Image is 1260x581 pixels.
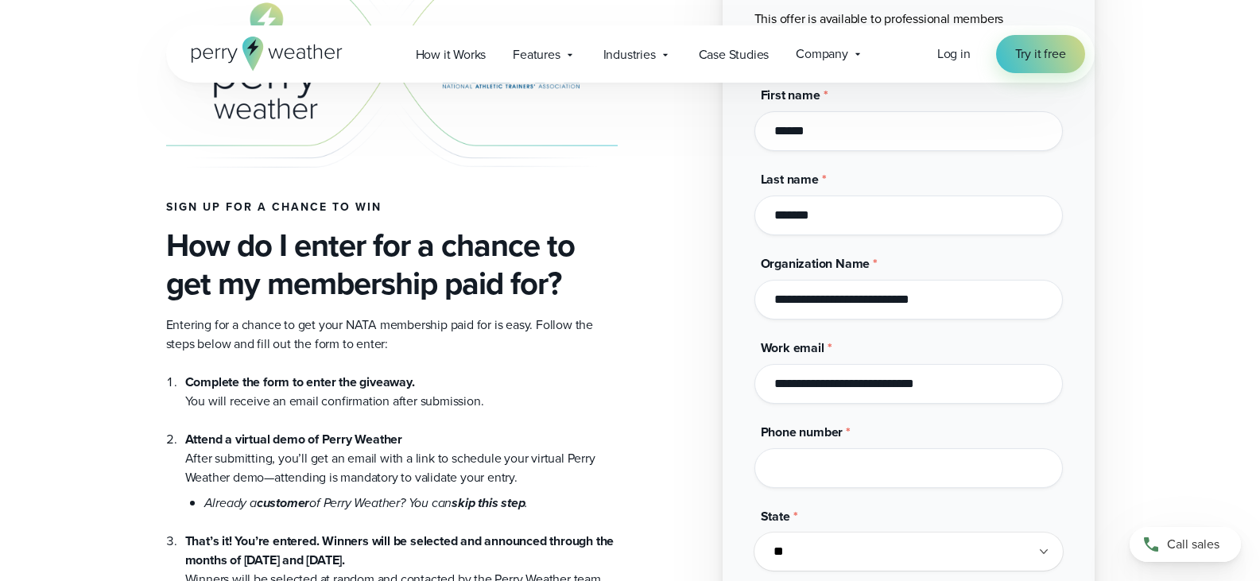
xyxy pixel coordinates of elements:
[452,494,525,512] strong: skip this step
[513,45,560,64] span: Features
[185,373,415,391] strong: Complete the form to enter the giveaway.
[185,411,618,513] li: After submitting, you’ll get an email with a link to schedule your virtual Perry Weather demo—att...
[937,45,971,64] a: Log in
[1130,527,1241,562] a: Call sales
[185,373,618,411] li: You will receive an email confirmation after submission.
[257,494,309,512] strong: customer
[185,532,614,569] strong: That’s it! You’re entered. Winners will be selected and announced through the months of [DATE] an...
[1015,45,1066,64] span: Try it free
[166,227,618,303] h3: How do I enter for a chance to get my membership paid for?
[761,254,870,273] span: Organization Name
[185,430,402,448] strong: Attend a virtual demo of Perry Weather
[761,339,824,357] span: Work email
[685,38,783,71] a: Case Studies
[761,170,819,188] span: Last name
[416,45,487,64] span: How it Works
[402,38,500,71] a: How it Works
[699,45,770,64] span: Case Studies
[166,201,618,214] h4: Sign up for a chance to win
[761,423,843,441] span: Phone number
[996,35,1085,73] a: Try it free
[761,507,790,525] span: State
[1167,535,1219,554] span: Call sales
[204,494,529,512] em: Already a of Perry Weather? You can .
[796,45,848,64] span: Company
[166,316,618,354] p: Entering for a chance to get your NATA membership paid for is easy. Follow the steps below and fi...
[937,45,971,63] span: Log in
[761,86,820,104] span: First name
[603,45,656,64] span: Industries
